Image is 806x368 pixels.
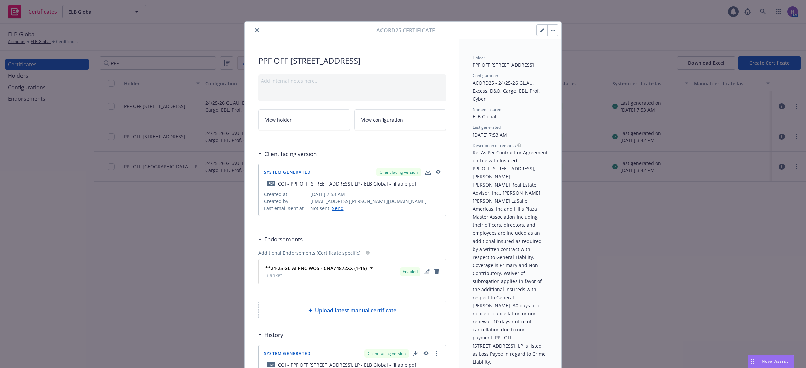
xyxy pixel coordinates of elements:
button: close [253,26,261,34]
span: Description or remarks [473,143,516,148]
span: Upload latest manual certificate [315,306,396,314]
div: Client facing version [258,150,317,158]
div: Client facing version [376,168,421,176]
span: Configuration [473,73,498,78]
span: Nova Assist [762,358,788,364]
a: remove [433,268,441,276]
span: pdf [267,181,275,186]
a: more [433,349,441,357]
div: Client facing version [364,349,409,358]
h3: Client facing version [264,150,317,158]
span: Additional Endorsements (Certificate specific) [258,249,360,256]
span: [DATE] 7:53 AM [310,191,441,198]
div: COI - PPF OFF [STREET_ADDRESS], LP - ELB Global - fillable.pdf [278,180,416,187]
strong: **24-25 GL AI PNC WOS - CNA74872XX (1-15) [265,265,367,271]
span: Blanket [265,272,367,279]
span: pdf [267,362,275,367]
span: [DATE] 7:53 AM [473,132,507,138]
span: Add internal notes here... [261,77,319,84]
h3: Endorsements [264,235,303,244]
div: Endorsements [258,235,303,244]
span: Holder [473,55,485,61]
h3: History [264,331,283,339]
span: View holder [265,116,292,123]
button: Nova Assist [748,355,794,368]
a: Send [329,205,344,212]
span: ELB Global [473,113,496,120]
span: Created at [264,191,308,198]
span: Created by [264,198,308,205]
span: Acord25 Certificate [376,26,435,34]
div: Upload latest manual certificate [258,301,446,320]
a: View holder [258,109,350,130]
span: Enabled [403,269,418,275]
span: PPF OFF [STREET_ADDRESS] [258,55,446,66]
span: ACORD25 - 24/25-26 GL,AU, Excess, D&O, Cargo, EBL, Prof, Cyber [473,80,541,102]
span: System Generated [264,352,311,356]
a: View configuration [354,109,446,130]
div: History [258,331,283,339]
a: edit [422,268,431,276]
span: PPF OFF [STREET_ADDRESS] [473,62,534,68]
span: [EMAIL_ADDRESS][PERSON_NAME][DOMAIN_NAME] [310,198,441,205]
div: Drag to move [748,355,756,368]
span: Last email sent at [264,205,308,212]
span: Named insured [473,107,501,112]
span: Re: As Per Contract or Agreement on File with Insured. PPF OFF [STREET_ADDRESS], [PERSON_NAME] [P... [473,149,549,365]
span: Last generated [473,124,501,130]
span: System Generated [264,170,311,174]
span: Not sent [310,205,329,212]
span: View configuration [361,116,403,123]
